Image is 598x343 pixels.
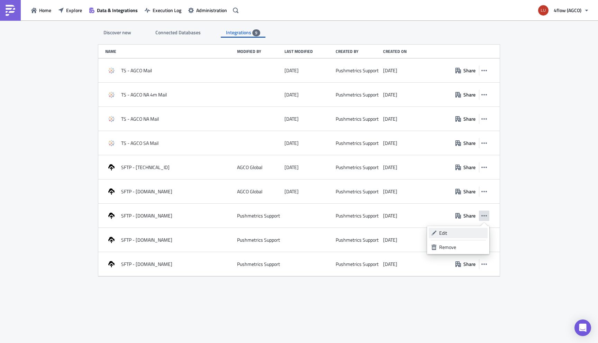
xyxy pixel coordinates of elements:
time: 2025-02-25T10:47:09Z [383,67,397,74]
span: TS - AGCO SA Mail [121,140,158,146]
div: Pushmetrics Support [336,116,379,122]
span: Explore [66,7,82,14]
time: 2025-03-27T14:07:13Z [383,237,397,243]
button: Share [452,186,479,197]
time: 2025-05-09T13:14:59Z [284,188,299,195]
button: Home [28,5,55,16]
button: Share [452,113,479,124]
span: Share [463,164,475,171]
div: Pushmetrics Support [237,213,280,219]
span: TS - AGCO Mail [121,67,152,74]
div: Pushmetrics Support [336,237,379,243]
div: AGCO Global [237,164,262,170]
span: Share [463,212,475,219]
time: 2025-02-25T11:11:33Z [383,188,397,195]
div: Name [105,49,234,54]
div: Pushmetrics Support [237,237,280,243]
div: Pushmetrics Support [336,140,379,146]
span: Administration [196,7,227,14]
time: 2025-02-25T11:11:33Z [383,213,397,219]
time: 2025-02-25T10:47:10Z [383,116,397,122]
div: Remove [439,244,485,251]
time: 2025-02-25T10:47:11Z [383,140,397,146]
span: Integrations [226,29,252,36]
button: 4flow (AGCO) [534,3,593,18]
span: Data & Integrations [97,7,138,14]
div: Pushmetrics Support [336,261,379,267]
div: AGCO Global [237,188,262,195]
time: 2025-05-09T07:47:17Z [284,164,299,170]
div: Pushmetrics Support [336,188,379,195]
button: Share [452,162,479,173]
span: Execution Log [153,7,181,14]
button: Share [452,210,479,221]
div: Modified by [237,49,281,54]
div: Open Intercom Messenger [574,319,591,336]
time: 2025-08-24T00:00:17Z [284,140,299,146]
button: Share [452,138,479,148]
div: Discover new [98,27,136,38]
span: Connected Databases [155,29,202,36]
span: SFTP - [TECHNICAL_ID] [121,164,170,170]
button: Administration [185,5,230,16]
span: Share [463,139,475,147]
div: Pushmetrics Support [336,164,379,170]
time: 2025-08-24T00:01:14Z [284,116,299,122]
span: SFTP - [DOMAIN_NAME] [121,213,172,219]
span: Share [463,67,475,74]
span: Home [39,7,51,14]
span: TS - AGCO NA Mail [121,116,159,122]
div: Created by [336,49,380,54]
div: Pushmetrics Support [336,213,379,219]
button: Share [452,65,479,76]
span: Share [463,188,475,195]
time: 2025-04-02T11:11:04Z [383,261,397,267]
span: Share [463,115,475,122]
span: Share [463,260,475,268]
time: 2025-08-24T00:01:13Z [284,67,299,74]
div: Pushmetrics Support [336,92,379,98]
div: Pushmetrics Support [336,67,379,74]
img: Avatar [537,4,549,16]
span: 9 [255,30,257,36]
div: Created on [383,49,431,54]
button: Execution Log [141,5,185,16]
span: SFTP - [DOMAIN_NAME] [121,237,172,243]
button: Share [452,259,479,269]
div: Last modified [284,49,332,54]
button: Share [452,89,479,100]
span: TS - AGCO NA 4m Mail [121,92,167,98]
time: 2025-08-24T00:00:06Z [284,92,299,98]
div: Edit [439,230,485,237]
span: SFTP - [DOMAIN_NAME] [121,188,172,195]
button: Data & Integrations [85,5,141,16]
img: PushMetrics [5,5,16,16]
span: 4flow (AGCO) [554,7,581,14]
time: 2025-02-25T11:11:32Z [383,164,397,170]
button: Explore [55,5,85,16]
div: Pushmetrics Support [237,261,280,267]
span: SFTP - [DOMAIN_NAME] [121,261,172,267]
span: Share [463,91,475,98]
time: 2025-02-25T10:47:10Z [383,92,397,98]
